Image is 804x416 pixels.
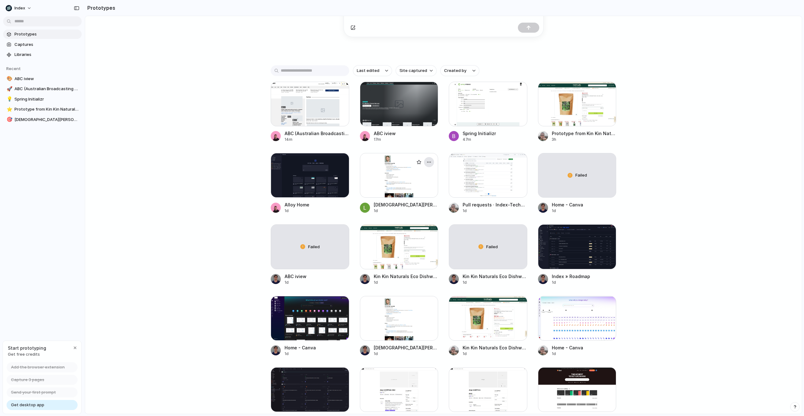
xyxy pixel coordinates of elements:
[552,344,583,351] div: Home - Canva
[3,50,82,59] a: Libraries
[396,65,437,76] button: Site captured
[374,280,438,285] div: 1d
[285,201,309,208] div: Alloy Home
[308,244,320,250] span: Failed
[11,377,44,383] span: Capture 3 pages
[3,115,82,124] a: 🎯[DEMOGRAPHIC_DATA][PERSON_NAME]
[552,130,617,137] div: Prototype from Kin Kin Naturals Eco Dishwash Powder Lime and [PERSON_NAME] 2.5kg | Healthylife
[271,153,349,214] a: Alloy HomeAlloy Home1d
[399,68,427,74] span: Site captured
[463,137,496,142] div: 47m
[285,351,316,357] div: 1d
[271,296,349,357] a: Home - CanvaHome - Canva1d
[7,85,11,93] div: 🚀
[7,75,11,82] div: 🎨
[449,296,527,357] a: Kin Kin Naturals Eco Dishwash Powder Lime and Lemon Myrtle 2.5kg | HealthylifeKin Kin Naturals Ec...
[463,201,527,208] div: Pull requests · Index-Technologies/index
[552,201,583,208] div: Home - Canva
[14,41,79,48] span: Captures
[14,117,79,123] span: [DEMOGRAPHIC_DATA][PERSON_NAME]
[85,4,115,12] h2: Prototypes
[3,3,35,13] button: Index
[14,96,79,102] span: Spring Initializr
[7,116,11,123] div: 🎯
[463,280,527,285] div: 1d
[6,117,12,123] button: 🎯
[6,76,12,82] button: 🎨
[11,389,56,396] span: Send your first prompt
[449,82,527,142] a: Spring InitializrSpring Initializr47m
[357,68,379,74] span: Last edited
[3,74,82,84] a: 🎨ABC iview
[463,130,496,137] div: Spring Initializr
[449,153,527,214] a: Pull requests · Index-Technologies/indexPull requests · Index-Technologies/index1d
[353,65,392,76] button: Last edited
[575,172,587,178] span: Failed
[374,201,438,208] div: [DEMOGRAPHIC_DATA][PERSON_NAME]
[538,153,617,214] a: FailedHome - Canva1d
[6,86,12,92] button: 🚀
[6,66,21,71] span: Recent
[285,280,307,285] div: 1d
[11,364,65,370] span: Add the browser extension
[360,82,438,142] a: ABC iviewABC iview17m
[285,344,316,351] div: Home - Canva
[552,280,590,285] div: 1d
[449,224,527,285] a: FailedKin Kin Naturals Eco Dishwash Liquid Tangerine 1050ml | Healthylife1d
[374,208,438,214] div: 1d
[8,345,46,351] span: Start prototyping
[271,82,349,142] a: ABC (Australian Broadcasting Corporation)ABC (Australian Broadcasting Corporation)14m
[3,30,82,39] a: Prototypes
[7,96,11,103] div: 💡
[8,351,46,358] span: Get free credits
[374,273,438,280] div: Kin Kin Naturals Eco Dishwash Powder Lime and [PERSON_NAME] 2.5kg | Healthylife
[3,40,82,49] a: Captures
[463,344,527,351] div: Kin Kin Naturals Eco Dishwash Powder Lime and [PERSON_NAME] 2.5kg | Healthylife
[3,95,82,104] a: 💡Spring Initializr
[11,402,44,408] span: Get desktop app
[360,153,438,214] a: Christian Iacullo[DEMOGRAPHIC_DATA][PERSON_NAME]1d
[552,273,590,280] div: Index » Roadmap
[538,82,617,142] a: Prototype from Kin Kin Naturals Eco Dishwash Powder Lime and Lemon Myrtle 2.5kg | HealthylifeProt...
[552,208,583,214] div: 1d
[14,5,25,11] span: Index
[7,106,11,113] div: ⭐
[374,344,438,351] div: [DEMOGRAPHIC_DATA][PERSON_NAME]
[285,208,309,214] div: 1d
[6,106,12,112] button: ⭐
[463,208,527,214] div: 1d
[6,96,12,102] button: 💡
[285,130,349,137] div: ABC (Australian Broadcasting Corporation)
[374,130,396,137] div: ABC iview
[463,351,527,357] div: 1d
[360,296,438,357] a: Christian Iacullo[DEMOGRAPHIC_DATA][PERSON_NAME]1d
[486,244,498,250] span: Failed
[444,68,466,74] span: Created by
[552,351,583,357] div: 1d
[440,65,479,76] button: Created by
[7,400,78,410] a: Get desktop app
[374,137,396,142] div: 17m
[14,76,79,82] span: ABC iview
[14,106,79,112] span: Prototype from Kin Kin Naturals Eco Dishwash Powder Lime and [PERSON_NAME] 2.5kg | Healthylife
[360,224,438,285] a: Kin Kin Naturals Eco Dishwash Powder Lime and Lemon Myrtle 2.5kg | HealthylifeKin Kin Naturals Ec...
[285,273,307,280] div: ABC iview
[552,137,617,142] div: 3h
[14,52,79,58] span: Libraries
[463,273,527,280] div: Kin Kin Naturals Eco Dishwash Liquid Tangerine 1050ml | Healthylife
[3,105,82,114] a: ⭐Prototype from Kin Kin Naturals Eco Dishwash Powder Lime and [PERSON_NAME] 2.5kg | Healthylife
[538,224,617,285] a: Index » RoadmapIndex » Roadmap1d
[14,31,79,37] span: Prototypes
[271,224,349,285] a: FailedABC iview1d
[538,296,617,357] a: Home - CanvaHome - Canva1d
[285,137,349,142] div: 14m
[374,351,438,357] div: 1d
[3,84,82,94] a: 🚀ABC (Australian Broadcasting Corporation)
[14,86,79,92] span: ABC (Australian Broadcasting Corporation)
